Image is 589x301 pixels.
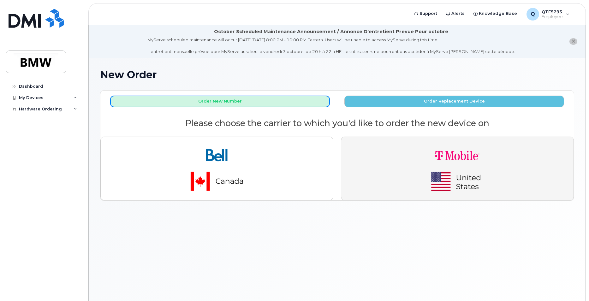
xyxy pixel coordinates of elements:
[413,142,502,195] img: t-mobile-78392d334a420d5b7f0e63d4fa81f6287a21d394dc80d677554bb55bbab1186f.png
[173,142,261,195] img: bell-18aeeabaf521bd2b78f928a02ee3b89e57356879d39bd386a17a7cccf8069aed.png
[100,69,574,80] h1: New Order
[562,274,584,296] iframe: Messenger Launcher
[100,119,574,128] h2: Please choose the carrier to which you'd like to order the new device on
[569,38,577,45] button: close notification
[214,28,448,35] div: October Scheduled Maintenance Announcement / Annonce D'entretient Prévue Pour octobre
[110,96,330,107] button: Order New Number
[147,37,515,55] div: MyServe scheduled maintenance will occur [DATE][DATE] 8:00 PM - 10:00 PM Eastern. Users will be u...
[344,96,564,107] button: Order Replacement Device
